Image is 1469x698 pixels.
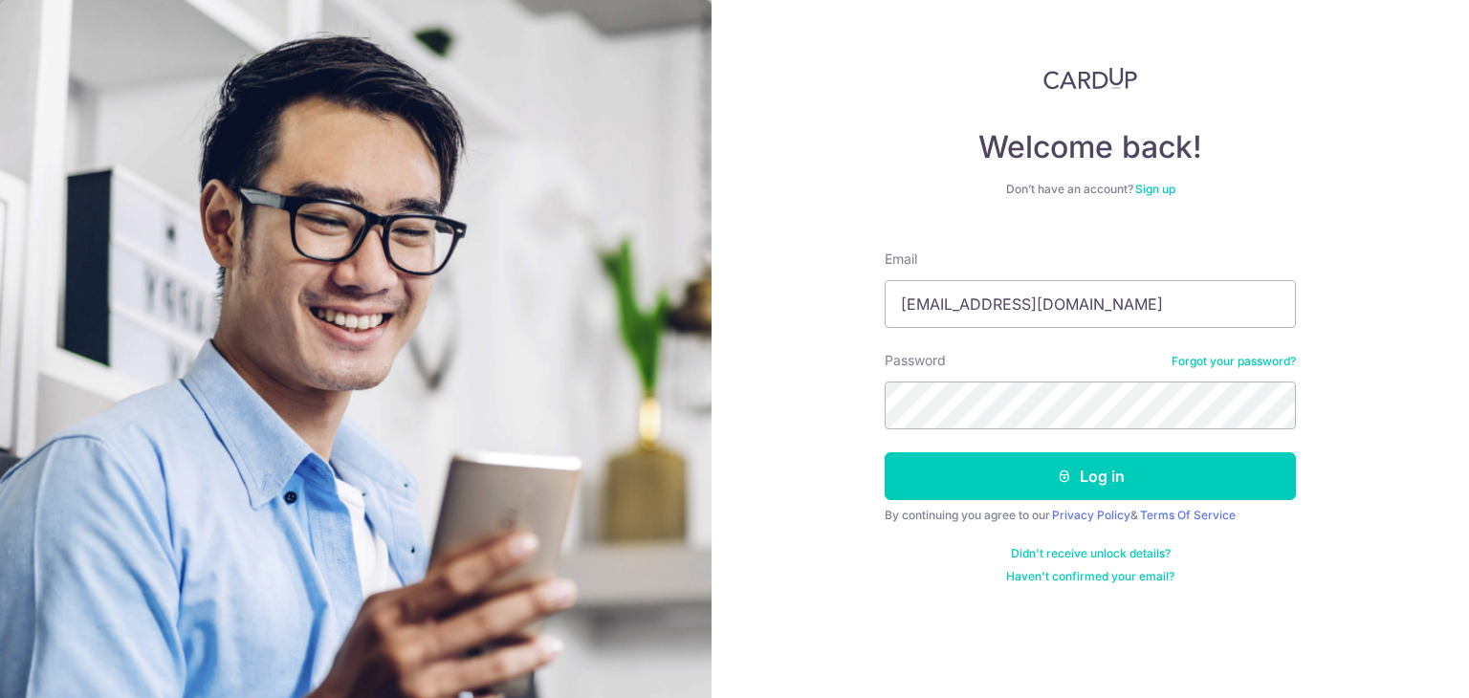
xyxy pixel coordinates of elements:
[885,182,1296,197] div: Don’t have an account?
[1011,546,1171,561] a: Didn't receive unlock details?
[885,128,1296,166] h4: Welcome back!
[885,508,1296,523] div: By continuing you agree to our &
[885,452,1296,500] button: Log in
[1043,67,1137,90] img: CardUp Logo
[1135,182,1175,196] a: Sign up
[1140,508,1236,522] a: Terms Of Service
[1172,354,1296,369] a: Forgot your password?
[1052,508,1130,522] a: Privacy Policy
[885,250,917,269] label: Email
[885,351,946,370] label: Password
[1006,569,1174,584] a: Haven't confirmed your email?
[885,280,1296,328] input: Enter your Email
